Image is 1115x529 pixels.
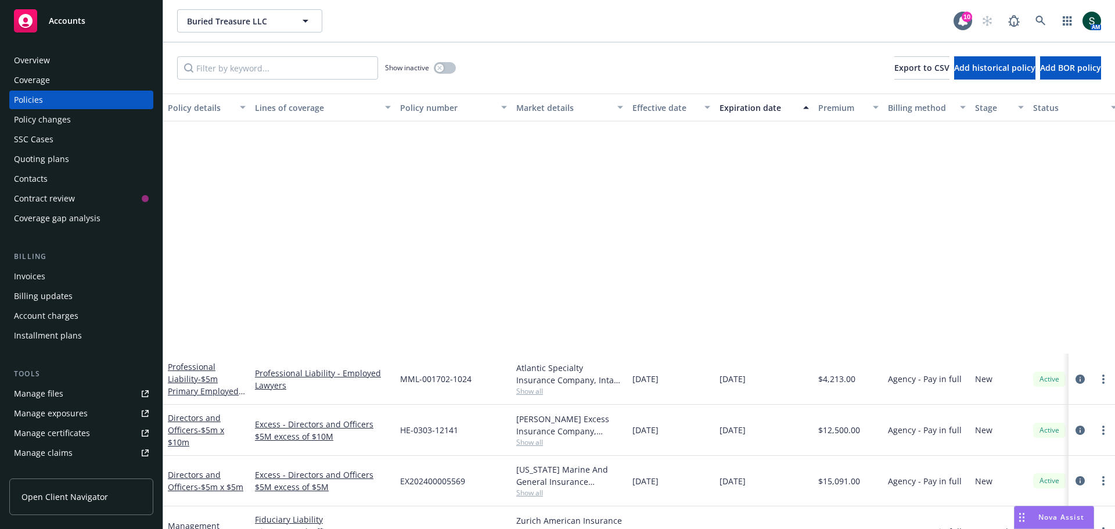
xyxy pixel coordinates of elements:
a: more [1096,423,1110,437]
img: photo [1082,12,1101,30]
a: Billing updates [9,287,153,305]
input: Filter by keyword... [177,56,378,80]
span: Agency - Pay in full [888,373,962,385]
a: Directors and Officers [168,469,243,492]
button: Premium [814,93,883,121]
a: Invoices [9,267,153,286]
span: MML-001702-1024 [400,373,472,385]
span: HE-0303-12141 [400,424,458,436]
a: Excess - Directors and Officers $5M excess of $10M [255,418,391,442]
span: [DATE] [720,373,746,385]
a: Manage BORs [9,463,153,482]
a: Fiduciary Liability [255,513,391,526]
button: Nova Assist [1014,506,1094,529]
div: Overview [14,51,50,70]
div: Premium [818,102,866,114]
div: Manage BORs [14,463,69,482]
div: Manage claims [14,444,73,462]
button: Add historical policy [954,56,1035,80]
div: Market details [516,102,610,114]
span: Accounts [49,16,85,26]
button: Expiration date [715,93,814,121]
div: SSC Cases [14,130,53,149]
button: Export to CSV [894,56,949,80]
div: Expiration date [720,102,796,114]
button: Policy number [395,93,512,121]
span: New [975,424,992,436]
span: [DATE] [632,475,659,487]
span: [DATE] [632,373,659,385]
span: Show all [516,386,623,396]
div: Policies [14,91,43,109]
div: Drag to move [1015,506,1029,528]
span: New [975,475,992,487]
a: Coverage [9,71,153,89]
div: 10 [962,12,972,22]
span: Active [1038,476,1061,486]
div: Tools [9,368,153,380]
span: New [975,373,992,385]
div: Manage files [14,384,63,403]
span: - $5m x $5m [198,481,243,492]
div: Manage certificates [14,424,90,442]
a: more [1096,372,1110,386]
div: [US_STATE] Marine And General Insurance Company, Coaction Specialty Insurance Group, Inc, RT Spec... [516,463,623,488]
div: Billing updates [14,287,73,305]
span: Show all [516,437,623,447]
div: Manage exposures [14,404,88,423]
div: [PERSON_NAME] Excess Insurance Company, [PERSON_NAME] Insurance Group, RT Specialty Insurance Ser... [516,413,623,437]
a: Installment plans [9,326,153,345]
div: Account charges [14,307,78,325]
span: Nova Assist [1038,512,1084,522]
div: Billing method [888,102,953,114]
span: $12,500.00 [818,424,860,436]
span: $15,091.00 [818,475,860,487]
a: Start snowing [976,9,999,33]
button: Lines of coverage [250,93,395,121]
span: [DATE] [632,424,659,436]
a: more [1096,474,1110,488]
button: Stage [970,93,1028,121]
span: Active [1038,374,1061,384]
div: Lines of coverage [255,102,378,114]
span: Add BOR policy [1040,62,1101,73]
a: Professional Liability [168,361,239,409]
span: [DATE] [720,475,746,487]
span: Export to CSV [894,62,949,73]
span: Open Client Navigator [21,491,108,503]
div: Installment plans [14,326,82,345]
div: Policy number [400,102,494,114]
button: Market details [512,93,628,121]
div: Contacts [14,170,48,188]
a: Quoting plans [9,150,153,168]
a: Accounts [9,5,153,37]
div: Effective date [632,102,697,114]
a: Overview [9,51,153,70]
a: Professional Liability - Employed Lawyers [255,367,391,391]
div: Policy changes [14,110,71,129]
a: Contacts [9,170,153,188]
span: Active [1038,425,1061,436]
button: Buried Treasure LLC [177,9,322,33]
a: Directors and Officers [168,412,224,448]
button: Billing method [883,93,970,121]
div: Stage [975,102,1011,114]
div: Status [1033,102,1104,114]
span: Manage exposures [9,404,153,423]
a: Policies [9,91,153,109]
span: [DATE] [720,424,746,436]
a: Contract review [9,189,153,208]
div: Policy details [168,102,233,114]
div: Coverage [14,71,50,89]
span: Agency - Pay in full [888,424,962,436]
div: Quoting plans [14,150,69,168]
div: Atlantic Specialty Insurance Company, Intact Insurance, RT Specialty Insurance Services, LLC (RSG... [516,362,623,386]
span: Agency - Pay in full [888,475,962,487]
div: Contract review [14,189,75,208]
div: Coverage gap analysis [14,209,100,228]
span: Show all [516,488,623,498]
button: Add BOR policy [1040,56,1101,80]
div: Invoices [14,267,45,286]
button: Effective date [628,93,715,121]
span: EX202400005569 [400,475,465,487]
